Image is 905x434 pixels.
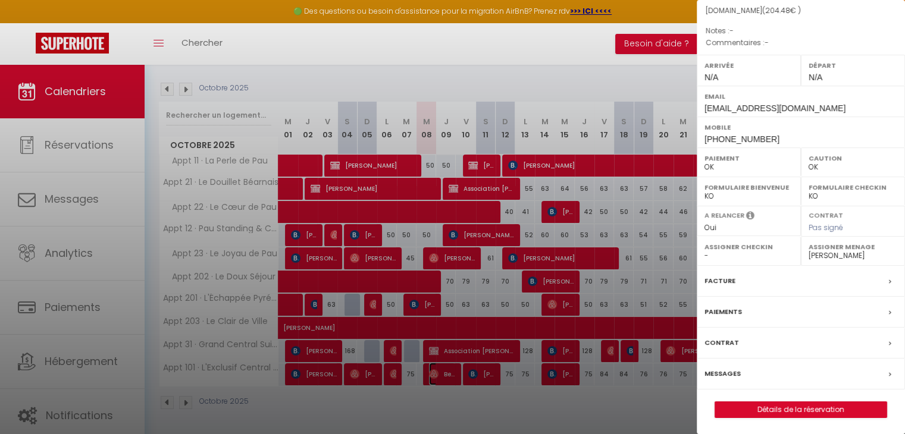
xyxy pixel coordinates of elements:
label: Paiement [704,152,793,164]
label: A relancer [704,210,744,221]
label: Contrat [809,210,843,218]
label: Formulaire Checkin [809,181,897,193]
label: Formulaire Bienvenue [704,181,793,193]
i: Sélectionner OUI si vous souhaiter envoyer les séquences de messages post-checkout [746,210,754,224]
span: N/A [704,73,718,82]
span: ( € ) [762,5,801,15]
span: 204.48 [765,5,790,15]
div: [DOMAIN_NAME] [706,5,896,17]
label: Caution [809,152,897,164]
p: Commentaires : [706,37,896,49]
label: Email [704,90,897,102]
label: Messages [704,367,741,380]
span: - [765,37,769,48]
label: Mobile [704,121,897,133]
label: Arrivée [704,59,793,71]
span: [EMAIL_ADDRESS][DOMAIN_NAME] [704,103,845,113]
label: Départ [809,59,897,71]
p: Notes : [706,25,896,37]
span: - [729,26,734,36]
span: Pas signé [809,222,843,232]
label: Assigner Menage [809,241,897,253]
label: Assigner Checkin [704,241,793,253]
label: Facture [704,275,735,287]
a: Détails de la réservation [715,402,887,417]
span: N/A [809,73,822,82]
span: [PHONE_NUMBER] [704,134,779,144]
label: Paiements [704,306,742,318]
label: Contrat [704,336,739,349]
